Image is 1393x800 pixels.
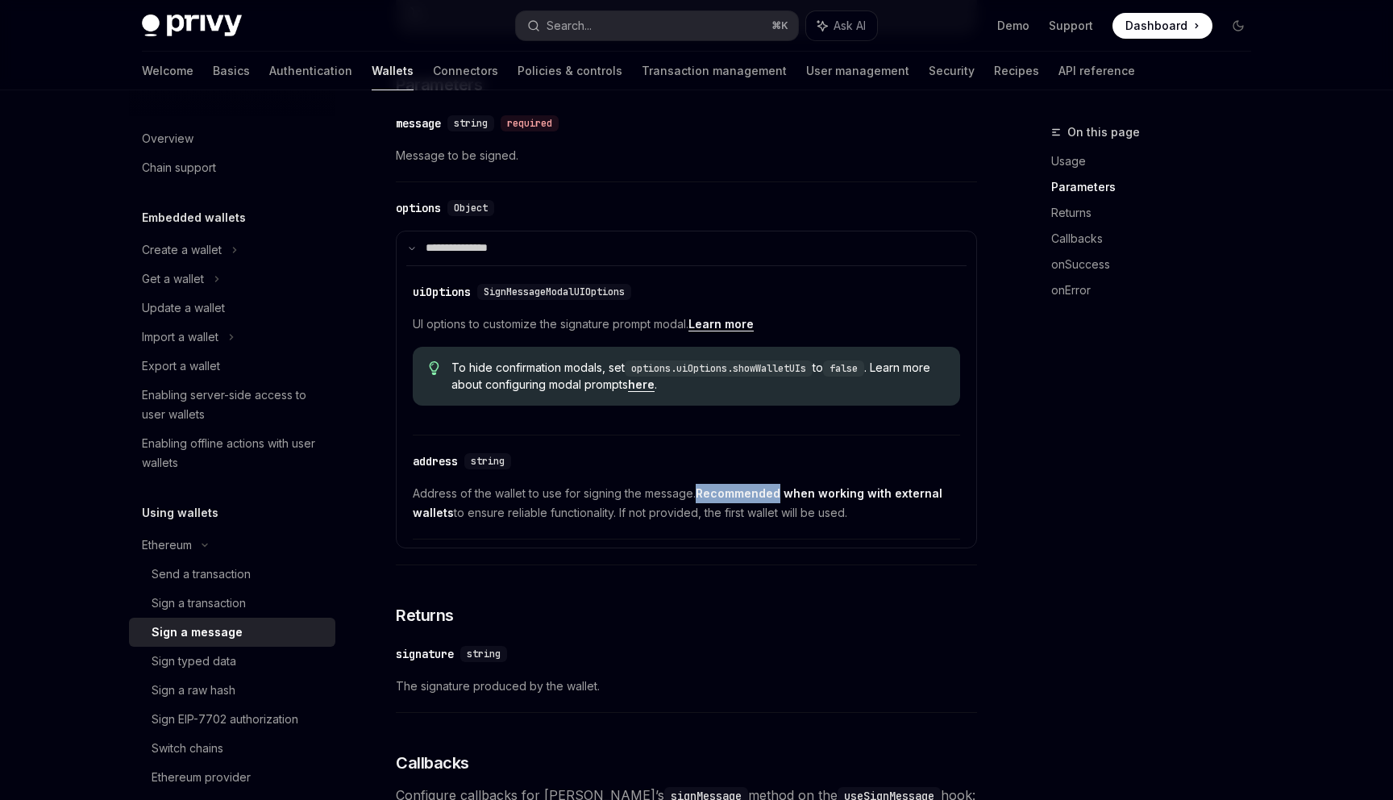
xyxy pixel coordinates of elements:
[454,117,488,130] span: string
[396,646,454,662] div: signature
[129,676,335,705] a: Sign a raw hash
[1112,13,1212,39] a: Dashboard
[1125,18,1187,34] span: Dashboard
[396,752,469,774] span: Callbacks
[152,652,236,671] div: Sign typed data
[129,294,335,323] a: Update a wallet
[413,315,960,334] span: UI options to customize the signature prompt modal.
[129,352,335,381] a: Export a wallet
[451,360,945,393] span: To hide confirmation modals, set to . Learn more about configuring modal prompts .
[142,52,193,90] a: Welcome
[142,503,218,523] h5: Using wallets
[129,429,335,477] a: Enabling offline actions with user wallets
[1051,200,1264,226] a: Returns
[429,361,440,376] svg: Tip
[628,377,655,392] a: here
[129,589,335,618] a: Sign a transaction
[396,146,977,165] span: Message to be signed.
[1051,148,1264,174] a: Usage
[501,115,559,131] div: required
[929,52,975,90] a: Security
[142,240,222,260] div: Create a wallet
[1058,52,1135,90] a: API reference
[142,208,246,227] h5: Embedded wallets
[142,356,220,376] div: Export a wallet
[994,52,1039,90] a: Recipes
[129,763,335,792] a: Ethereum provider
[129,124,335,153] a: Overview
[413,486,942,519] strong: Recommended when working with external wallets
[547,16,592,35] div: Search...
[152,739,223,758] div: Switch chains
[518,52,622,90] a: Policies & controls
[142,434,326,473] div: Enabling offline actions with user wallets
[1225,13,1251,39] button: Toggle dark mode
[152,768,251,787] div: Ethereum provider
[1067,123,1140,142] span: On this page
[454,202,488,215] span: Object
[142,385,326,424] div: Enabling server-side access to user wallets
[372,52,414,90] a: Wallets
[1051,277,1264,303] a: onError
[129,381,335,429] a: Enabling server-side access to user wallets
[433,52,498,90] a: Connectors
[467,648,501,660] span: string
[806,11,877,40] button: Ask AI
[152,565,251,584] div: Send a transaction
[396,115,441,131] div: message
[129,560,335,589] a: Send a transaction
[269,52,352,90] a: Authentication
[688,317,754,331] a: Learn more
[484,285,625,298] span: SignMessageModalUIOptions
[413,484,960,523] span: Address of the wallet to use for signing the message. to ensure reliable functionality. If not pr...
[806,52,909,90] a: User management
[396,604,454,627] span: Returns
[142,158,216,177] div: Chain support
[142,129,193,148] div: Overview
[142,15,242,37] img: dark logo
[642,52,787,90] a: Transaction management
[129,618,335,647] a: Sign a message
[771,19,788,32] span: ⌘ K
[396,677,977,696] span: The signature produced by the wallet.
[152,681,235,700] div: Sign a raw hash
[823,360,864,377] code: false
[413,284,471,300] div: uiOptions
[129,705,335,734] a: Sign EIP-7702 authorization
[213,52,250,90] a: Basics
[129,734,335,763] a: Switch chains
[152,623,243,642] div: Sign a message
[516,11,798,40] button: Search...⌘K
[142,269,204,289] div: Get a wallet
[142,327,218,347] div: Import a wallet
[1049,18,1093,34] a: Support
[834,18,866,34] span: Ask AI
[152,594,246,613] div: Sign a transaction
[1051,174,1264,200] a: Parameters
[396,200,441,216] div: options
[129,153,335,182] a: Chain support
[471,455,505,468] span: string
[142,535,192,555] div: Ethereum
[1051,226,1264,252] a: Callbacks
[152,710,298,729] div: Sign EIP-7702 authorization
[142,298,225,318] div: Update a wallet
[1051,252,1264,277] a: onSuccess
[997,18,1029,34] a: Demo
[625,360,813,377] code: options.uiOptions.showWalletUIs
[413,453,458,469] div: address
[129,647,335,676] a: Sign typed data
